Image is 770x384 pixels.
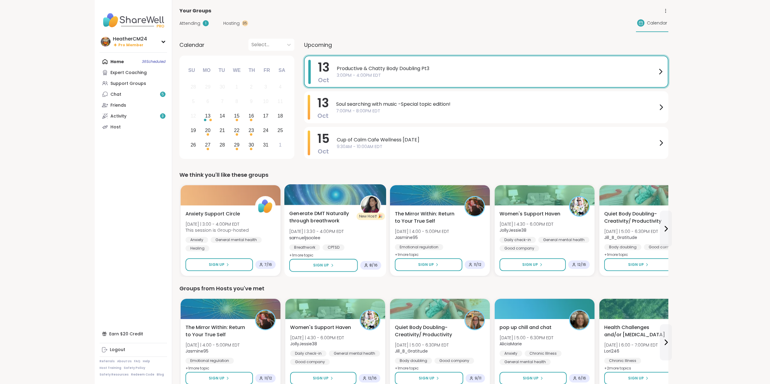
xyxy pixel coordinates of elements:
a: Host [100,121,167,132]
span: Sign Up [419,376,434,381]
span: 5 [162,92,164,97]
div: Choose Wednesday, October 15th, 2025 [230,110,243,123]
div: Body doubling [395,358,432,364]
span: [DATE] | 4:30 - 6:00PM EDT [500,221,553,227]
div: Tu [215,64,228,77]
div: We think you'll like these groups [179,171,668,179]
span: [DATE] | 4:00 - 5:00PM EDT [185,342,240,348]
span: Soul searching with music -Special topic edition! [336,101,657,108]
span: 7 / 16 [264,262,272,267]
span: Women's Support Haven [290,324,351,331]
div: Not available Saturday, October 11th, 2025 [274,95,287,108]
div: 12 [191,112,196,120]
b: samueljsoolee [289,234,320,240]
b: Jill_B_Gratitude [604,234,637,240]
a: Support Groups [100,78,167,89]
b: AliciaMarie [500,341,522,347]
span: 12 / 16 [368,376,377,381]
div: 30 [220,83,225,91]
button: Sign Up [185,258,253,271]
a: Chat5 [100,89,167,100]
span: 3 [162,114,164,119]
span: Hosting [223,20,240,27]
div: 4 [279,83,282,91]
div: 26 [191,141,196,149]
span: [DATE] | 5:00 - 6:30PM EDT [604,228,658,234]
span: Sign Up [522,262,538,267]
span: [DATE] | 6:00 - 7:00PM EDT [604,342,658,348]
span: 9 / 11 [475,376,481,381]
span: 11 / 12 [264,376,272,381]
span: 3:00PM - 4:00PM EDT [337,72,657,79]
div: 8 [235,97,238,105]
button: Sign Up [395,258,462,271]
div: Good company [500,245,539,251]
div: 30 [249,141,254,149]
span: Productive & Chatty Body Doubling Pt3 [337,65,657,72]
div: Earn $20 Credit [100,328,167,339]
b: Jasmine95 [185,348,208,354]
div: 20 [205,126,211,134]
div: 18 [277,112,283,120]
div: Good company [434,358,474,364]
div: 28 [191,83,196,91]
span: This session is Group-hosted [185,227,249,233]
button: Sign Up [604,258,673,271]
span: 13 [317,95,329,111]
a: Safety Policy [124,366,145,370]
b: JollyJessie38 [500,227,526,233]
div: We [230,64,243,77]
div: 2 [250,83,253,91]
div: New Host! 🎉 [356,213,385,220]
span: [DATE] | 3:30 - 4:00PM EDT [289,228,344,234]
img: Jasmine95 [465,197,484,216]
span: Sign Up [418,262,434,267]
span: Upcoming [304,41,332,49]
div: General mental health [329,350,380,357]
div: Choose Tuesday, October 28th, 2025 [216,138,229,151]
span: Sign Up [209,262,224,267]
span: pop up chill and chat [500,324,552,331]
div: Not available Monday, October 6th, 2025 [201,95,214,108]
img: ShareWell [256,197,275,216]
div: Anxiety [185,237,208,243]
span: Attending [179,20,200,27]
div: 14 [220,112,225,120]
div: month 2025-10 [186,80,287,152]
img: JollyJessie38 [361,311,379,329]
div: Daily check-in [500,237,536,243]
img: AliciaMarie [570,311,589,329]
span: Sign Up [313,263,329,268]
div: HeatherCM24 [113,36,147,42]
span: Sign Up [523,376,539,381]
img: Jasmine95 [256,311,275,329]
b: Jill_B_Gratitude [395,348,428,354]
span: The Mirror Within: Return to Your True Self [395,210,458,225]
div: 1 [235,83,238,91]
a: Help [143,359,150,363]
span: 7:00PM - 8:00PM EDT [336,108,657,114]
span: Quiet Body Doubling- Creativity/ Productivity [395,324,458,338]
div: Choose Tuesday, October 14th, 2025 [216,110,229,123]
img: ShareWell Nav Logo [100,10,167,31]
div: Choose Thursday, October 30th, 2025 [245,138,258,151]
div: Choose Thursday, October 23rd, 2025 [245,124,258,137]
img: samueljsoolee [361,196,380,215]
div: Choose Sunday, October 26th, 2025 [187,138,200,151]
div: Choose Saturday, October 25th, 2025 [274,124,287,137]
div: Healing [185,245,209,251]
div: 23 [249,126,254,134]
b: Jasmine95 [395,234,418,240]
div: 16 [249,112,254,120]
div: 17 [263,112,268,120]
div: Choose Friday, October 31st, 2025 [259,138,272,151]
div: Th [245,64,258,77]
div: Mo [200,64,213,77]
span: Oct [318,76,329,84]
div: Choose Monday, October 27th, 2025 [201,138,214,151]
a: Safety Resources [100,373,129,377]
div: Expert Coaching [110,70,147,76]
div: Choose Friday, October 17th, 2025 [259,110,272,123]
img: HeatherCM24 [101,37,110,47]
span: Oct [317,111,329,120]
